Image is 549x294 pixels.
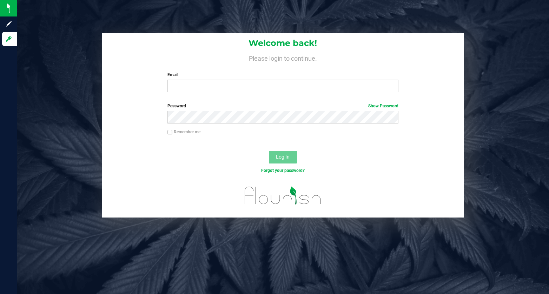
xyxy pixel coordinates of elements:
h1: Welcome back! [102,39,464,48]
img: flourish_logo.svg [238,181,328,210]
label: Email [167,72,398,78]
a: Forgot your password? [261,168,305,173]
a: Show Password [368,103,398,108]
button: Log In [269,151,297,163]
inline-svg: Log in [5,35,12,42]
span: Log In [276,154,290,160]
inline-svg: Sign up [5,20,12,27]
h4: Please login to continue. [102,53,464,62]
label: Remember me [167,129,200,135]
input: Remember me [167,130,172,135]
span: Password [167,103,186,108]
